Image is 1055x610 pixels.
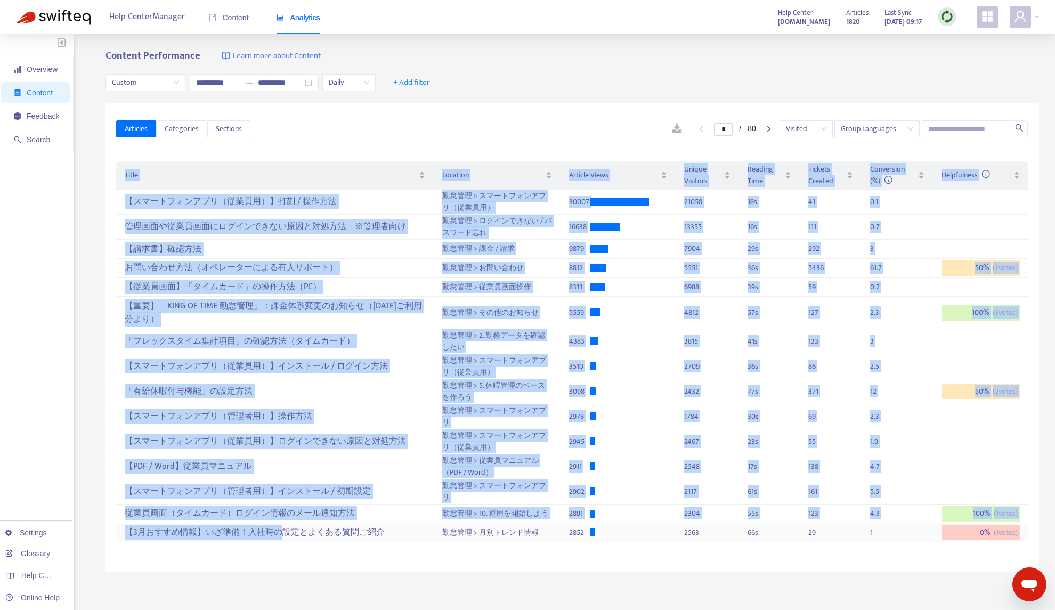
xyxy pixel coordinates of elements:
div: 1.9 [870,436,891,448]
div: 4.7 [870,461,891,473]
div: 2548 [684,461,731,473]
div: 55 s [748,508,791,519]
span: Custom [112,75,179,91]
div: 66 s [748,527,791,539]
div: 8313 [569,281,590,293]
span: Articles [846,7,869,19]
td: 勤怠管理 > 10. 運用を開始しよう [434,505,561,524]
div: 2891 [569,508,590,519]
span: Visited [786,121,826,137]
button: Sections [207,120,250,137]
a: Glossary [5,549,50,558]
div: 16638 [569,221,590,233]
button: left [693,123,710,135]
td: 勤怠管理 > ログインできない / パスワード忘れ [434,215,561,240]
th: Title [116,161,433,190]
div: 50 % [942,384,1020,400]
span: Last Sync [884,7,912,19]
span: Sections [216,123,242,135]
li: Previous Page [693,123,710,135]
div: 【請求書】確認方法 [125,240,425,258]
span: container [14,89,21,96]
span: to [245,78,254,87]
td: 勤怠管理 > 月別トレンド情報 [434,523,561,542]
div: 【重要】「KING OF TIME 勤怠管理」：課金体系変更のお知らせ（[DATE]ご利用分より） [125,297,425,328]
div: 9879 [569,243,590,255]
td: 勤怠管理 > スマートフォンアプリ（従業員用） [434,190,561,215]
td: 勤怠管理 > その他のお知らせ [434,297,561,329]
div: 2852 [569,527,590,539]
div: 2.3 [870,411,891,422]
div: 12 [870,386,891,397]
span: Analytics [277,13,320,22]
div: 0 % [942,525,1020,541]
div: 5.5 [870,486,891,498]
span: ( 2 votes) [993,386,1018,397]
div: 「有給休暇付与機能」の設定方法 [125,383,425,400]
div: 36 s [748,262,791,274]
div: 21058 [684,196,731,208]
img: Swifteq [16,10,91,25]
div: 0.1 [870,196,891,208]
span: left [698,126,704,132]
div: 【スマートフォンアプリ（管理者用）】操作方法 [125,408,425,425]
div: 2563 [684,527,731,539]
div: 3 [870,336,891,347]
div: 161 [808,486,830,498]
button: + Add filter [385,74,438,91]
span: Reading Time [748,164,783,187]
li: 1/80 [714,123,756,135]
div: 50 % [942,260,1020,276]
div: お問い合わせ方法（オペレーターによる有人サポート） [125,259,425,277]
span: area-chart [277,14,284,21]
div: 371 [808,386,830,397]
div: 7904 [684,243,731,255]
div: 77 s [748,386,791,397]
div: 2.3 [870,307,891,319]
span: ( 2 votes) [993,262,1018,274]
span: ( 1 votes) [994,527,1018,539]
div: 13355 [684,221,731,233]
div: 【スマートフォンアプリ（従業員用）】インストール / ログイン方法 [125,357,425,375]
iframe: メッセージングウィンドウを開くボタン [1012,567,1046,601]
div: 100 % [942,506,1020,522]
div: 4812 [684,307,731,319]
td: 勤怠管理 > スマートフォンアプリ（従業員用） [434,429,561,454]
div: 【スマートフォンアプリ（従業員用）】ログインできない原因と対処方法 [125,433,425,450]
span: Search [27,135,50,144]
div: 61 s [748,486,791,498]
div: 30 s [748,411,791,422]
div: 6988 [684,281,731,293]
div: 【スマートフォンアプリ（従業員用）】打刻 / 操作方法 [125,193,425,211]
span: + Add filter [393,76,430,89]
div: 57 s [748,307,791,319]
button: Articles [116,120,156,137]
th: Unique Visitors [676,161,739,190]
span: Location [442,169,543,181]
div: 2432 [684,386,731,397]
b: Content Performance [106,47,200,64]
td: 勤怠管理 > 5. 休暇管理のベースを作ろう [434,379,561,404]
li: Next Page [760,123,777,135]
a: Learn more about Content [222,50,321,62]
div: 123 [808,508,830,519]
button: Categories [156,120,207,137]
div: 16 s [748,221,791,233]
div: 従業員画面（タイムカード）ログイン情報のメール通知方法 [125,505,425,523]
span: Categories [165,123,199,135]
span: signal [14,66,21,73]
td: 勤怠管理 > スマートフォンアプリ [434,479,561,505]
div: 5559 [569,307,590,319]
span: book [209,14,216,21]
div: 41 s [748,336,791,347]
span: Content [209,13,249,22]
div: 2304 [684,508,731,519]
div: 39 s [748,281,791,293]
strong: 1820 [846,16,860,28]
div: 3 [870,243,891,255]
div: 55 [808,436,830,448]
div: 36 s [748,361,791,372]
span: Group Languages [841,121,913,137]
td: 勤怠管理 > スマートフォンアプリ（従業員用） [434,354,561,379]
div: 5436 [808,262,830,274]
